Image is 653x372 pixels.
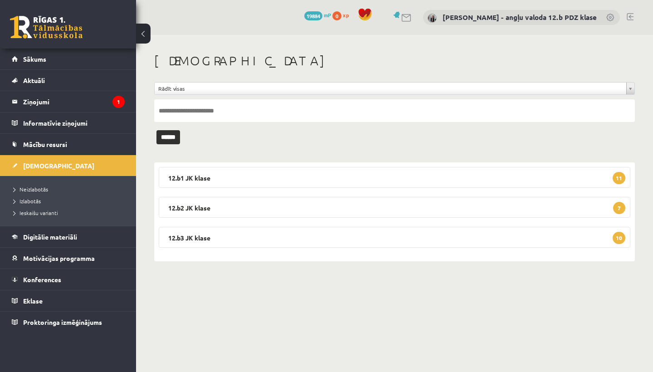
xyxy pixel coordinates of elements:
span: Rādīt visas [158,83,623,94]
a: Eklase [12,290,125,311]
a: Rādīt visas [155,83,634,94]
legend: 12.b1 JK klase [159,167,630,188]
a: Neizlabotās [14,185,127,193]
span: [DEMOGRAPHIC_DATA] [23,162,94,170]
span: Aktuāli [23,76,45,84]
span: Motivācijas programma [23,254,95,262]
a: Sākums [12,49,125,69]
span: Proktoringa izmēģinājums [23,318,102,326]
a: Motivācijas programma [12,248,125,269]
span: 10 [613,232,625,244]
legend: Informatīvie ziņojumi [23,113,125,133]
img: Agnese Vaškūna - angļu valoda 12.b PDZ klase [428,14,437,23]
a: 19884 mP [304,11,331,19]
span: mP [324,11,331,19]
a: Rīgas 1. Tālmācības vidusskola [10,16,83,39]
a: Mācību resursi [12,134,125,155]
a: Izlabotās [14,197,127,205]
a: 0 xp [332,11,353,19]
span: Izlabotās [14,197,41,205]
h1: [DEMOGRAPHIC_DATA] [154,53,635,69]
span: 0 [332,11,341,20]
a: Informatīvie ziņojumi [12,113,125,133]
legend: 12.b2 JK klase [159,197,630,218]
a: Digitālie materiāli [12,226,125,247]
span: Digitālie materiāli [23,233,77,241]
legend: 12.b3 JK klase [159,227,630,248]
i: 1 [112,96,125,108]
a: [DEMOGRAPHIC_DATA] [12,155,125,176]
span: 7 [613,202,625,214]
span: Sākums [23,55,46,63]
span: 11 [613,172,625,184]
a: Ieskaišu varianti [14,209,127,217]
span: Konferences [23,275,61,284]
a: Ziņojumi1 [12,91,125,112]
span: Neizlabotās [14,186,48,193]
span: Ieskaišu varianti [14,209,58,216]
span: 19884 [304,11,322,20]
a: Konferences [12,269,125,290]
a: Aktuāli [12,70,125,91]
span: Eklase [23,297,43,305]
span: xp [343,11,349,19]
legend: Ziņojumi [23,91,125,112]
span: Mācību resursi [23,140,67,148]
a: [PERSON_NAME] - angļu valoda 12.b PDZ klase [443,13,597,22]
a: Proktoringa izmēģinājums [12,312,125,333]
